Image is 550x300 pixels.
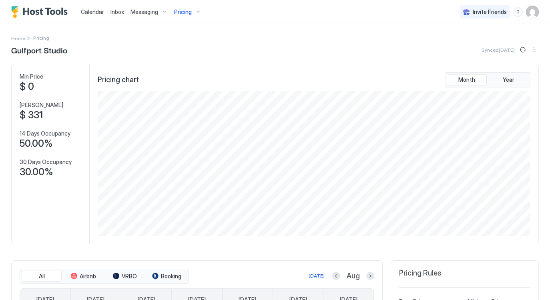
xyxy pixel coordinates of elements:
a: Home [11,34,25,42]
button: Airbnb [63,271,103,282]
span: 30.00% [20,166,53,178]
button: Booking [147,271,187,282]
button: More options [529,45,539,55]
div: tab-group [20,269,189,284]
a: Calendar [81,8,104,16]
span: $ 331 [20,109,43,121]
button: [DATE] [307,271,326,281]
button: Month [447,74,487,85]
button: Year [488,74,528,85]
a: Inbox [110,8,124,16]
button: Previous month [332,272,340,280]
div: [DATE] [309,272,325,280]
span: Inbox [110,8,124,15]
button: VRBO [105,271,145,282]
button: Sync prices [518,45,528,55]
span: Min Price [20,73,43,80]
span: Breadcrumb [33,35,49,41]
span: Year [503,76,514,83]
span: Messaging [130,8,158,16]
span: Synced [DATE] [482,47,515,53]
span: Calendar [81,8,104,15]
span: 30 Days Occupancy [20,158,72,166]
div: tab-group [445,72,530,87]
span: $ 0 [20,81,34,93]
a: Host Tools Logo [11,6,71,18]
span: [PERSON_NAME] [20,101,63,109]
span: 14 Days Occupancy [20,130,70,137]
button: Next month [366,272,374,280]
span: Month [458,76,475,83]
span: Booking [161,273,181,280]
span: Pricing chart [98,75,139,85]
div: menu [513,7,523,17]
span: Invite Friends [473,8,507,16]
span: VRBO [122,273,137,280]
span: Gulfport Studio [11,44,67,56]
span: Aug [347,272,360,281]
span: Pricing [174,8,192,16]
div: menu [529,45,539,55]
span: Airbnb [80,273,96,280]
div: User profile [526,6,539,18]
span: Home [11,35,25,41]
span: 50.00% [20,138,53,150]
iframe: Intercom live chat [8,273,27,292]
button: All [22,271,62,282]
div: Breadcrumb [11,34,25,42]
span: Pricing Rules [399,269,442,278]
span: All [39,273,45,280]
